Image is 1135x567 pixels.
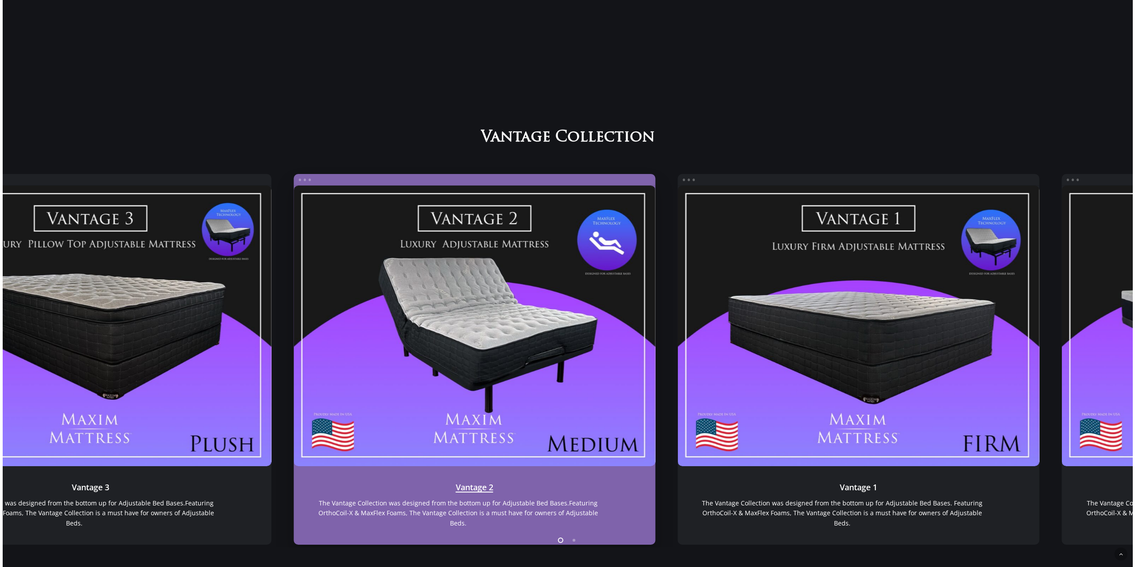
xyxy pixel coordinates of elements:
[471,128,664,147] h2: Vantage Collection
[554,533,568,546] li: Page dot 1
[481,129,550,147] span: Vantage
[555,129,655,147] span: Collection
[568,533,581,546] li: Page dot 2
[1114,548,1127,561] a: Back to top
